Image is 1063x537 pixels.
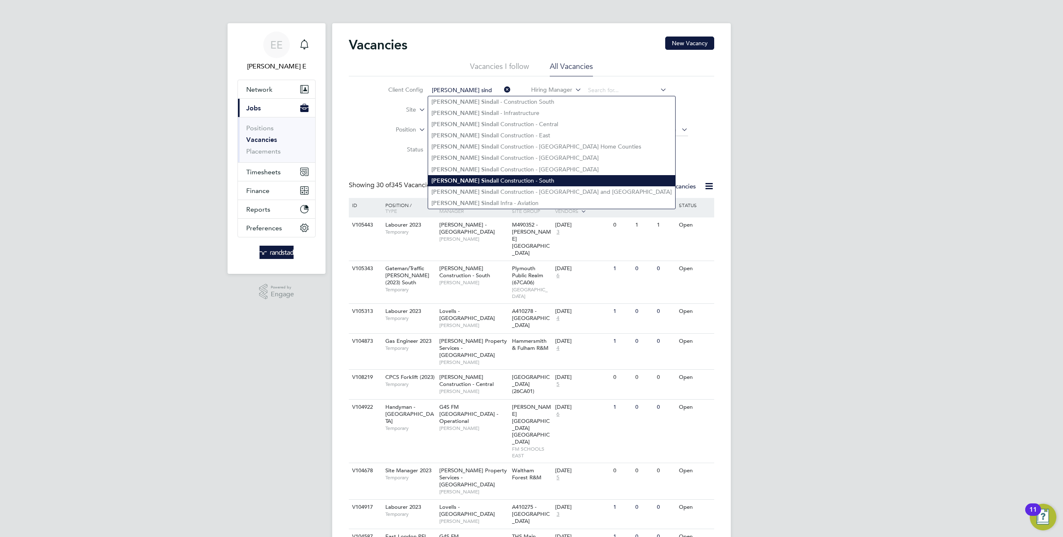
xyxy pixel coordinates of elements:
[555,308,609,315] div: [DATE]
[555,374,609,381] div: [DATE]
[633,400,655,415] div: 0
[350,217,379,233] div: V105443
[238,200,315,218] button: Reports
[481,177,493,184] b: Sind
[431,132,480,139] b: [PERSON_NAME]
[350,500,379,515] div: V104917
[439,373,494,388] span: [PERSON_NAME] Construction - Central
[611,500,633,515] div: 1
[512,286,551,299] span: [GEOGRAPHIC_DATA]
[655,500,676,515] div: 0
[439,322,508,329] span: [PERSON_NAME]
[655,400,676,415] div: 0
[677,198,713,212] div: Status
[611,261,633,276] div: 1
[431,177,480,184] b: [PERSON_NAME]
[385,345,435,351] span: Temporary
[238,163,315,181] button: Timesheets
[677,463,713,478] div: Open
[439,467,507,488] span: [PERSON_NAME] Property Services - [GEOGRAPHIC_DATA]
[246,187,269,195] span: Finance
[238,32,316,71] a: EE[PERSON_NAME] E
[677,261,713,276] div: Open
[428,141,675,152] li: all Construction - [GEOGRAPHIC_DATA] Home Counties
[512,467,541,481] span: Waltham Forest R&M
[428,96,675,107] li: all - Construction South
[428,175,675,186] li: all Construction - South
[555,504,609,511] div: [DATE]
[385,467,431,474] span: Site Manager 2023
[385,511,435,517] span: Temporary
[246,124,274,132] a: Positions
[376,181,434,189] span: 345 Vacancies
[238,181,315,200] button: Finance
[512,503,550,525] span: A410275 - [GEOGRAPHIC_DATA]
[555,265,609,272] div: [DATE]
[385,286,435,293] span: Temporary
[611,304,633,319] div: 1
[350,400,379,415] div: V104922
[385,373,435,381] span: CPCS Forklift (2023)
[246,136,277,144] a: Vacancies
[259,284,294,300] a: Powered byEngage
[512,446,551,459] span: FM SCHOOLS EAST
[585,85,667,96] input: Search for...
[439,337,507,359] span: [PERSON_NAME] Property Services - [GEOGRAPHIC_DATA]
[350,334,379,349] div: V104873
[238,246,316,259] a: Go to home page
[228,23,326,274] nav: Main navigation
[428,152,675,164] li: all Construction - [GEOGRAPHIC_DATA]
[439,221,495,235] span: [PERSON_NAME] - [GEOGRAPHIC_DATA]
[633,370,655,385] div: 0
[350,198,379,212] div: ID
[633,500,655,515] div: 0
[633,334,655,349] div: 0
[428,119,675,130] li: all Construction - Central
[481,121,493,128] b: Sind
[350,304,379,319] div: V105313
[512,207,540,214] span: Site Group
[238,219,315,237] button: Preferences
[611,463,633,478] div: 0
[512,221,551,256] span: M490352 - [PERSON_NAME][GEOGRAPHIC_DATA]
[246,224,282,232] span: Preferences
[431,166,480,173] b: [PERSON_NAME]
[655,261,676,276] div: 0
[633,261,655,276] div: 0
[555,381,561,388] span: 5
[439,403,498,425] span: G4S FM [GEOGRAPHIC_DATA] - Operational
[385,381,435,388] span: Temporary
[271,284,294,291] span: Powered by
[677,334,713,349] div: Open
[647,126,676,134] span: Select date
[246,205,270,213] span: Reports
[246,147,281,155] a: Placements
[470,61,529,76] li: Vacancies I follow
[439,265,490,279] span: [PERSON_NAME] Construction - South
[677,500,713,515] div: Open
[611,370,633,385] div: 0
[431,188,480,195] b: [PERSON_NAME]
[512,403,551,445] span: [PERSON_NAME][GEOGRAPHIC_DATA] [GEOGRAPHIC_DATA]
[385,308,421,315] span: Labourer 2023
[246,104,261,112] span: Jobs
[238,117,315,162] div: Jobs
[665,37,714,50] button: New Vacancy
[655,334,676,349] div: 0
[611,217,633,233] div: 0
[633,463,655,478] div: 0
[481,132,493,139] b: Sind
[555,338,609,345] div: [DATE]
[555,467,609,474] div: [DATE]
[655,463,676,478] div: 0
[375,86,423,93] label: Client Config
[550,61,593,76] li: All Vacancies
[385,503,421,510] span: Labourer 2023
[428,198,675,209] li: all Infra - Aviation
[481,188,493,195] b: Sind
[428,186,675,198] li: all Construction - [GEOGRAPHIC_DATA] and [GEOGRAPHIC_DATA]
[555,272,561,279] span: 6
[238,80,315,98] button: Network
[481,166,493,173] b: Sind
[677,304,713,319] div: Open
